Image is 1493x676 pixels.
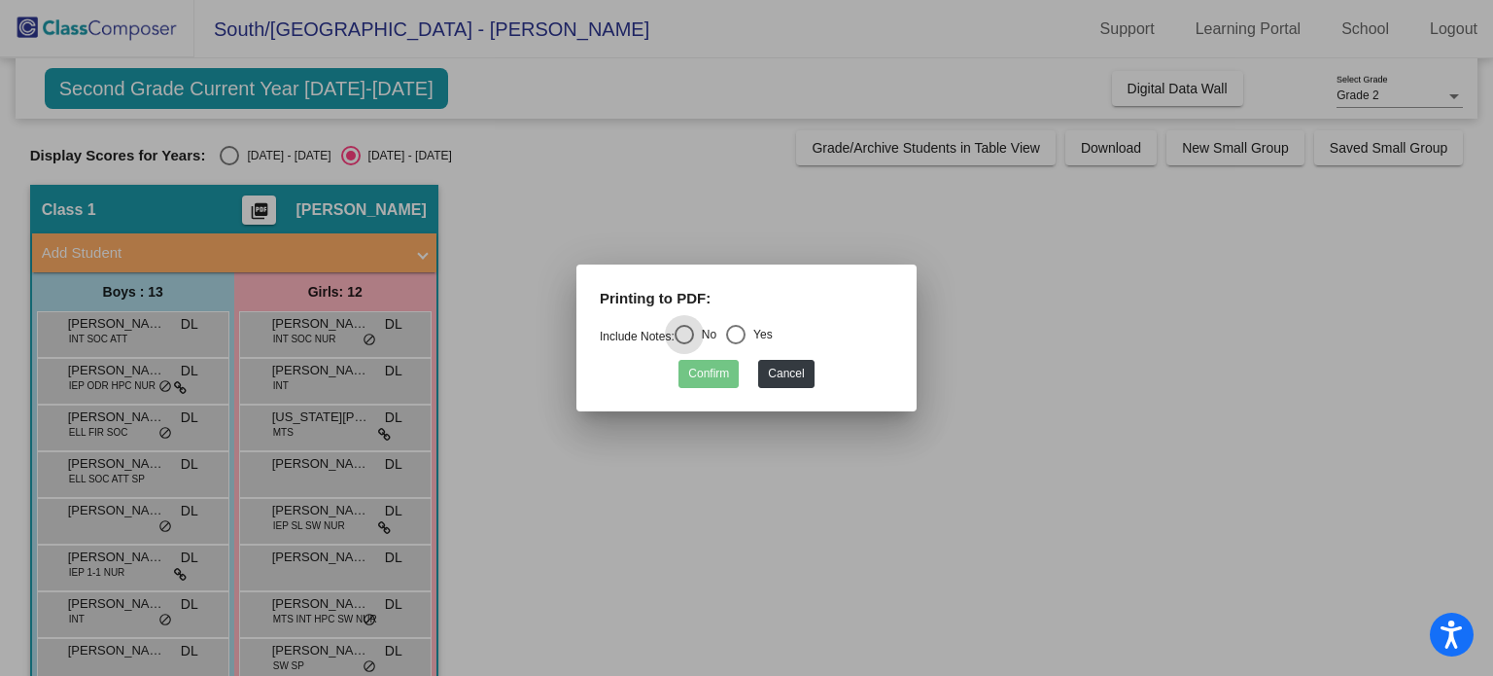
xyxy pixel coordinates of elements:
button: Cancel [758,360,814,388]
div: No [694,326,716,343]
a: Include Notes: [600,330,675,343]
label: Printing to PDF: [600,288,711,310]
button: Confirm [678,360,739,388]
mat-radio-group: Select an option [600,330,773,343]
div: Yes [746,326,773,343]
